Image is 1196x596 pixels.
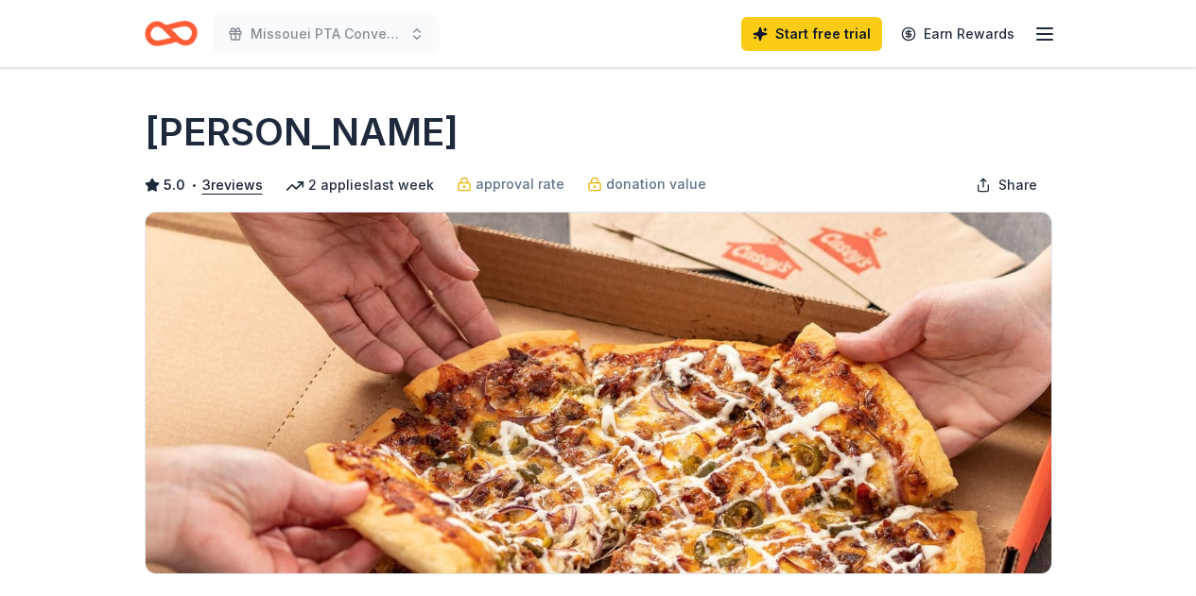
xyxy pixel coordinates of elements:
[146,213,1051,573] img: Image for Casey's
[286,174,434,196] div: 2 applies last week
[145,106,459,159] h1: [PERSON_NAME]
[145,11,198,56] a: Home
[741,17,882,51] a: Start free trial
[606,173,706,196] span: donation value
[202,174,263,196] button: 3reviews
[476,173,564,196] span: approval rate
[961,166,1052,204] button: Share
[457,173,564,196] a: approval rate
[164,174,185,196] span: 5.0
[998,174,1037,196] span: Share
[890,17,1026,51] a: Earn Rewards
[251,23,402,45] span: Missouei PTA Convention
[213,15,440,53] button: Missouei PTA Convention
[587,173,706,196] a: donation value
[190,178,197,193] span: •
